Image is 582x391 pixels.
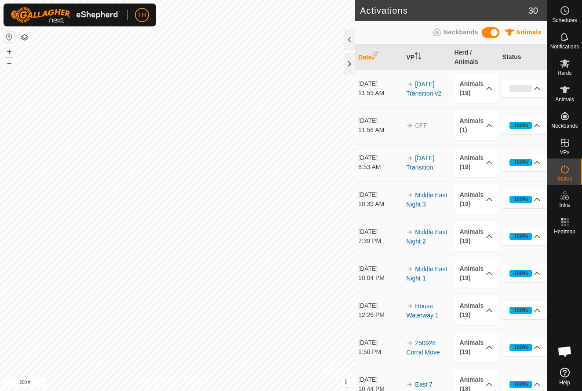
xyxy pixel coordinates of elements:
[406,192,447,208] a: Middle East Night 3
[509,233,532,240] div: 100%
[358,338,402,347] div: [DATE]
[455,296,498,325] p-accordion-header: Animals (19)
[509,196,532,203] div: 100%
[509,381,532,388] div: 100%
[406,339,440,356] a: 250928 Corral Move
[513,380,528,388] div: 100%
[19,32,30,43] button: Map Layers
[451,44,499,70] th: Herd / Animals
[358,190,402,199] div: [DATE]
[509,85,532,92] div: 0%
[528,4,538,17] span: 30
[358,116,402,125] div: [DATE]
[560,150,569,155] span: VPs
[455,222,498,251] p-accordion-header: Animals (19)
[509,344,532,351] div: 100%
[502,302,546,319] p-accordion-header: 100%
[550,44,579,49] span: Notifications
[513,158,528,166] div: 100%
[406,266,413,273] img: arrow
[358,199,402,209] div: 10:39 AM
[406,339,413,347] img: arrow
[406,266,447,282] a: Middle East Night 1
[509,122,532,129] div: 100%
[345,378,347,386] span: i
[547,364,582,389] a: Help
[358,89,402,98] div: 11:59 AM
[455,185,498,214] p-accordion-header: Animals (19)
[186,380,212,387] a: Contact Us
[358,347,402,357] div: 1:50 PM
[406,81,413,88] img: arrow
[555,97,574,102] span: Animals
[502,117,546,134] p-accordion-header: 100%
[403,44,451,70] th: VP
[358,153,402,162] div: [DATE]
[455,148,498,177] p-accordion-header: Animals (19)
[455,259,498,288] p-accordion-header: Animals (19)
[358,125,402,135] div: 11:56 AM
[358,301,402,310] div: [DATE]
[502,191,546,208] p-accordion-header: 100%
[406,155,413,162] img: arrow
[509,307,532,314] div: 100%
[358,227,402,236] div: [DATE]
[557,70,571,76] span: Herds
[406,192,413,199] img: arrow
[502,265,546,282] p-accordion-header: 100%
[513,195,528,203] div: 100%
[444,29,478,36] span: Neckbands
[371,54,378,61] p-sorticon: Activate to sort
[502,154,546,171] p-accordion-header: 100%
[513,306,528,314] div: 100%
[513,121,528,129] div: 100%
[559,380,570,385] span: Help
[406,122,413,129] img: arrow
[415,54,422,61] p-sorticon: Activate to sort
[551,123,578,129] span: Neckbands
[499,44,547,70] th: Status
[502,339,546,356] p-accordion-header: 100%
[358,79,402,89] div: [DATE]
[11,7,120,23] img: Gallagher Logo
[358,375,402,384] div: [DATE]
[358,236,402,246] div: 7:39 PM
[554,229,575,234] span: Heatmap
[513,269,528,277] div: 100%
[557,176,572,181] span: Status
[513,343,528,351] div: 100%
[406,155,434,171] a: [DATE] Transition
[513,232,528,240] div: 100%
[406,302,438,319] a: House Waterway 1
[455,74,498,103] p-accordion-header: Animals (19)
[406,381,413,388] img: arrow
[509,159,532,166] div: 100%
[138,11,146,20] span: TH
[406,229,413,236] img: arrow
[516,29,542,36] span: Animals
[502,80,546,97] p-accordion-header: 0%
[552,338,578,365] div: Open chat
[406,229,447,245] a: Middle East Night 2
[406,302,413,310] img: arrow
[4,46,15,57] button: +
[4,32,15,42] button: Reset Map
[415,381,433,388] a: East 7
[143,380,176,387] a: Privacy Policy
[552,18,577,23] span: Schedules
[358,273,402,283] div: 10:04 PM
[355,44,403,70] th: Date
[360,5,528,16] h2: Activations
[4,58,15,68] button: –
[341,377,351,387] button: i
[509,270,532,277] div: 100%
[455,333,498,362] p-accordion-header: Animals (19)
[455,111,498,140] p-accordion-header: Animals (1)
[358,310,402,320] div: 12:26 PM
[415,122,427,129] span: OFF
[358,162,402,172] div: 8:53 AM
[358,264,402,273] div: [DATE]
[559,203,570,208] span: Infra
[406,81,441,97] a: [DATE] Transition v2
[502,228,546,245] p-accordion-header: 100%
